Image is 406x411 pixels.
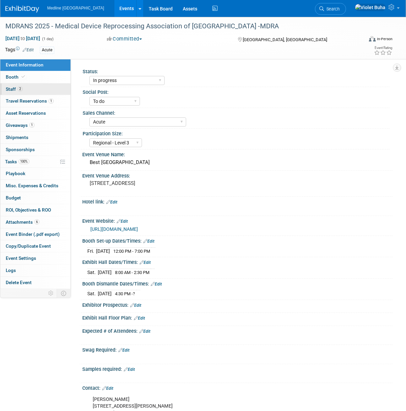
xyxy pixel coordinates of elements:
[82,326,393,335] div: Expected # of Attendees:
[82,197,393,205] div: Hotel link:
[40,47,54,54] div: Acute
[83,66,389,75] div: Status:
[19,159,29,164] span: 100%
[243,37,327,42] span: [GEOGRAPHIC_DATA], [GEOGRAPHIC_DATA]
[0,228,70,240] a: Event Binder (.pdf export)
[0,240,70,252] a: Copy/Duplicate Event
[83,87,389,95] div: Social Post:
[22,75,25,79] i: Booth reservation complete
[6,74,26,80] span: Booth
[6,195,21,200] span: Budget
[0,277,70,289] a: Delete Event
[6,122,34,128] span: Giveaways
[355,4,386,11] img: Violet Buha
[83,129,389,137] div: Participation Size:
[106,200,117,204] a: Edit
[6,62,43,67] span: Event Information
[82,313,393,322] div: Exhibit Hall Floor Plan:
[83,108,389,116] div: Sales Channel:
[0,156,70,168] a: Tasks100%
[3,20,359,32] div: MDRANS 2025 - Medical Device Reprocessing Association of [GEOGRAPHIC_DATA] -MDRA
[87,269,98,276] td: Sat.
[374,46,392,50] div: Event Rating
[45,289,57,298] td: Personalize Event Tab Strip
[0,192,70,204] a: Budget
[130,303,141,308] a: Edit
[6,268,16,273] span: Logs
[113,249,150,254] span: 12:00 PM - 7:00 PM
[0,119,70,131] a: Giveaways1
[96,247,110,254] td: [DATE]
[105,35,145,43] button: Committed
[6,207,51,213] span: ROI, Objectives & ROO
[151,282,162,286] a: Edit
[82,345,393,354] div: Swag Required:
[6,86,23,92] span: Staff
[6,98,54,104] span: Travel Reservations
[118,348,129,353] a: Edit
[0,132,70,143] a: Shipments
[6,147,35,152] span: Sponsorships
[6,255,36,261] span: Event Settings
[0,204,70,216] a: ROI, Objectives & ROO
[0,107,70,119] a: Asset Reservations
[0,95,70,107] a: Travel Reservations1
[124,367,135,372] a: Edit
[5,46,34,54] td: Tags
[115,291,135,296] span: 4:30 PM -
[6,110,46,116] span: Asset Reservations
[41,37,54,41] span: (1 day)
[5,159,29,164] span: Tasks
[337,35,393,45] div: Event Format
[82,236,393,245] div: Booth Set-up Dates/Times:
[87,247,96,254] td: Fri.
[98,290,112,297] td: [DATE]
[82,364,393,373] div: Samples required:
[87,290,98,297] td: Sat.
[5,6,39,12] img: ExhibitDay
[324,6,340,11] span: Search
[82,171,393,179] div: Event Venue Address:
[18,86,23,91] span: 2
[0,59,70,71] a: Event Information
[90,180,204,186] pre: [STREET_ADDRESS]
[98,269,112,276] td: [DATE]
[369,36,376,42] img: Format-Inperson.png
[82,216,393,225] div: Event Website:
[20,36,26,41] span: to
[6,231,60,237] span: Event Binder (.pdf export)
[143,239,154,244] a: Edit
[34,219,39,224] span: 6
[47,6,104,10] span: Medline [GEOGRAPHIC_DATA]
[0,144,70,156] a: Sponsorships
[82,300,393,309] div: Exhibitor Prospectus:
[0,83,70,95] a: Staff2
[6,171,25,176] span: Playbook
[134,316,145,321] a: Edit
[57,289,71,298] td: Toggle Event Tabs
[115,270,149,275] span: 8:00 AM - 2:30 PM
[139,329,150,334] a: Edit
[87,157,387,168] div: Best [GEOGRAPHIC_DATA]
[377,36,393,42] div: In-Person
[49,99,54,104] span: 1
[82,279,393,287] div: Booth Dismantle Dates/Times:
[6,219,39,225] span: Attachments
[102,386,113,391] a: Edit
[0,180,70,192] a: Misc. Expenses & Credits
[117,219,128,224] a: Edit
[29,122,34,128] span: 1
[0,216,70,228] a: Attachments6
[23,48,34,52] a: Edit
[82,149,393,158] div: Event Venue Name:
[6,280,32,285] span: Delete Event
[6,183,58,188] span: Misc. Expenses & Credits
[140,260,151,265] a: Edit
[0,265,70,276] a: Logs
[6,243,51,249] span: Copy/Duplicate Event
[90,226,138,232] a: [URL][DOMAIN_NAME]
[0,71,70,83] a: Booth
[133,291,135,296] span: ?
[315,3,346,15] a: Search
[5,35,40,42] span: [DATE] [DATE]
